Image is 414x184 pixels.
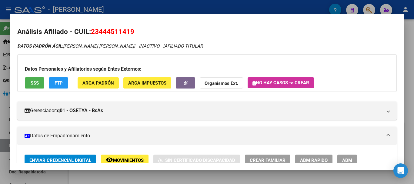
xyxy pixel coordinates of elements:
[245,155,290,166] button: Crear Familiar
[101,155,149,166] button: Movimientos
[153,155,240,166] button: Sin Certificado Discapacidad
[393,163,408,178] div: Open Intercom Messenger
[57,107,103,114] strong: q01 - OSETYA - BsAs
[248,77,314,88] button: No hay casos -> Crear
[300,158,328,163] span: ABM Rápido
[17,127,397,145] mat-expansion-panel-header: Datos de Empadronamiento
[205,81,238,86] strong: Organismos Ext.
[17,43,134,49] span: [PERSON_NAME] [PERSON_NAME]
[78,77,119,89] button: ARCA Padrón
[164,43,203,49] span: AFILIADO TITULAR
[165,158,235,163] span: Sin Certificado Discapacidad
[113,158,144,163] span: Movimientos
[25,77,44,89] button: SSS
[17,43,203,49] i: | INACTIVO |
[17,102,397,120] mat-expansion-panel-header: Gerenciador:q01 - OSETYA - BsAs
[49,77,68,89] button: FTP
[17,27,397,37] h2: Análisis Afiliado - CUIL:
[25,65,389,73] h3: Datos Personales y Afiliatorios según Entes Externos:
[82,80,114,86] span: ARCA Padrón
[128,80,166,86] span: ARCA Impuestos
[200,77,243,89] button: Organismos Ext.
[250,158,285,163] span: Crear Familiar
[25,155,96,166] button: Enviar Credencial Digital
[123,77,171,89] button: ARCA Impuestos
[31,80,39,86] span: SSS
[25,132,382,139] mat-panel-title: Datos de Empadronamiento
[29,158,91,163] span: Enviar Credencial Digital
[252,80,309,85] span: No hay casos -> Crear
[55,80,63,86] span: FTP
[17,43,63,49] strong: DATOS PADRÓN ÁGIL:
[106,156,113,163] mat-icon: remove_red_eye
[342,158,352,163] span: ABM
[337,155,357,166] button: ABM
[295,155,332,166] button: ABM Rápido
[91,28,134,35] span: 23444511419
[25,107,382,114] mat-panel-title: Gerenciador:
